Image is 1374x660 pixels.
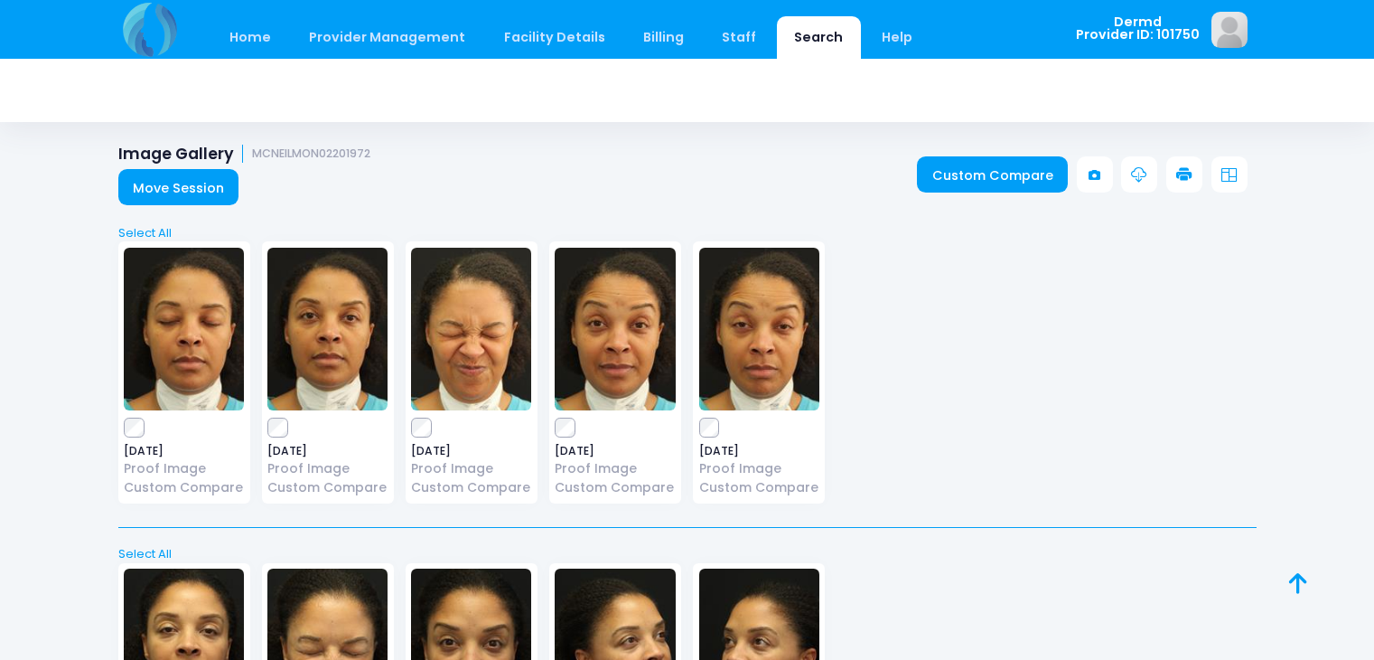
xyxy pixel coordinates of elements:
img: image [1211,12,1248,48]
a: Provider Management [292,16,483,59]
a: Custom Compare [411,478,531,497]
a: Help [864,16,930,59]
img: image [699,248,819,410]
a: Search [777,16,861,59]
a: Proof Image [267,459,388,478]
h1: Image Gallery [118,145,371,164]
a: Select All [112,545,1262,563]
a: Proof Image [555,459,675,478]
a: Custom Compare [699,478,819,497]
img: image [555,248,675,410]
small: MCNEILMON02201972 [252,147,370,161]
a: Home [212,16,289,59]
img: image [124,248,244,410]
a: Facility Details [486,16,622,59]
a: Proof Image [124,459,244,478]
a: Staff [705,16,774,59]
a: Proof Image [411,459,531,478]
a: Custom Compare [124,478,244,497]
a: Move Session [118,169,239,205]
span: [DATE] [124,446,244,457]
a: Proof Image [699,459,819,478]
a: Custom Compare [555,478,675,497]
span: Dermd Provider ID: 101750 [1076,15,1200,42]
span: [DATE] [411,446,531,457]
img: image [411,248,531,410]
a: Select All [112,224,1262,242]
span: [DATE] [699,446,819,457]
a: Custom Compare [267,478,388,497]
a: Custom Compare [917,156,1068,193]
img: image [267,248,388,410]
a: Billing [625,16,701,59]
span: [DATE] [267,446,388,457]
span: [DATE] [555,446,675,457]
